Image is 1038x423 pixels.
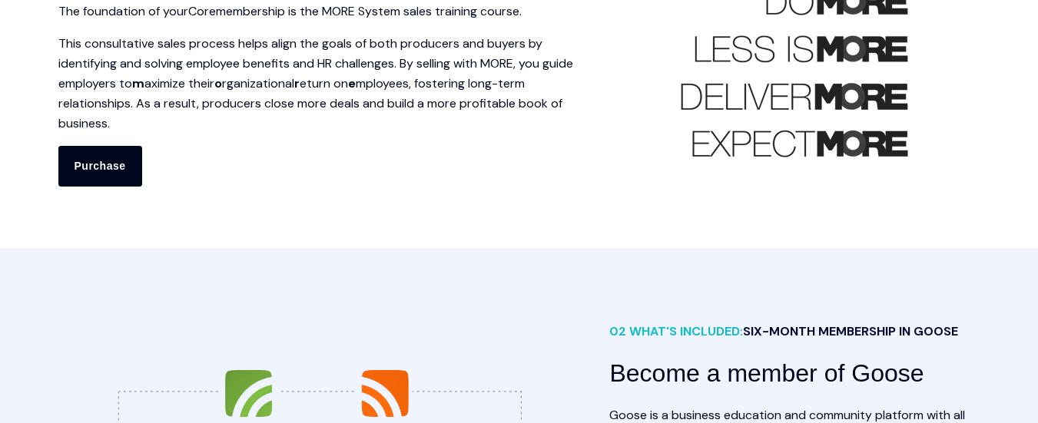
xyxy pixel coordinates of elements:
span: SIX-MONTH MEMBERSHIP IN GOOSE [743,323,958,339]
span: Core [188,3,216,19]
h3: Become a member of Goose [609,354,980,393]
strong: m [132,75,144,91]
a: Purchase [58,146,142,186]
strong: e [348,75,356,91]
strong: o [214,75,222,91]
strong: 02 WHAT'S INCLUDED: [609,323,958,339]
p: This consultative sales process helps align the goals of both producers and buyers by identifying... [58,34,586,134]
strong: r [294,75,300,91]
p: The foundation of your membership is the MORE System sales training course. [58,2,586,21]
